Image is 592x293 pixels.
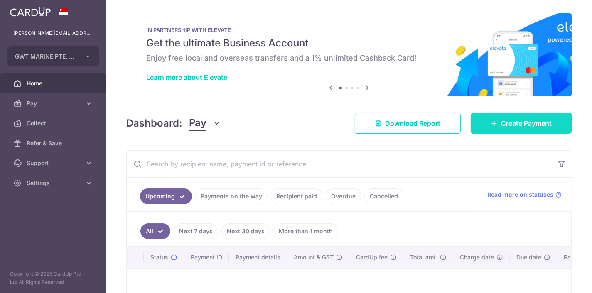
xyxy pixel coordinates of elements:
[487,190,553,199] span: Read more on statuses
[501,118,552,128] span: Create Payment
[516,253,541,261] span: Due date
[271,188,322,204] a: Recipient paid
[126,116,182,131] h4: Dashboard:
[27,159,81,167] span: Support
[27,99,81,107] span: Pay
[27,139,81,147] span: Refer & Save
[146,27,552,33] p: IN PARTNERSHIP WITH ELEVATE
[221,223,270,239] a: Next 30 days
[385,118,440,128] span: Download Report
[294,253,334,261] span: Amount & GST
[140,223,170,239] a: All
[146,37,552,50] h5: Get the ultimate Business Account
[460,253,494,261] span: Charge date
[189,115,206,131] span: Pay
[27,179,81,187] span: Settings
[174,223,218,239] a: Next 7 days
[146,53,552,63] h6: Enjoy free local and overseas transfers and a 1% unlimited Cashback Card!
[27,119,81,127] span: Collect
[273,223,338,239] a: More than 1 month
[10,7,51,17] img: CardUp
[15,52,76,61] span: GWT MARINE PTE. LTD.
[13,29,93,37] p: [PERSON_NAME][EMAIL_ADDRESS][DOMAIN_NAME]
[146,73,227,81] a: Learn more about Elevate
[150,253,168,261] span: Status
[127,151,552,177] input: Search by recipient name, payment id or reference
[184,247,229,268] th: Payment ID
[355,113,461,134] a: Download Report
[7,46,99,66] button: GWT MARINE PTE. LTD.
[471,113,572,134] a: Create Payment
[326,188,361,204] a: Overdue
[356,253,388,261] span: CardUp fee
[189,115,221,131] button: Pay
[195,188,268,204] a: Payments on the way
[126,13,572,96] img: Renovation banner
[140,188,192,204] a: Upcoming
[364,188,403,204] a: Cancelled
[487,190,562,199] a: Read more on statuses
[410,253,437,261] span: Total amt.
[27,79,81,88] span: Home
[229,247,287,268] th: Payment details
